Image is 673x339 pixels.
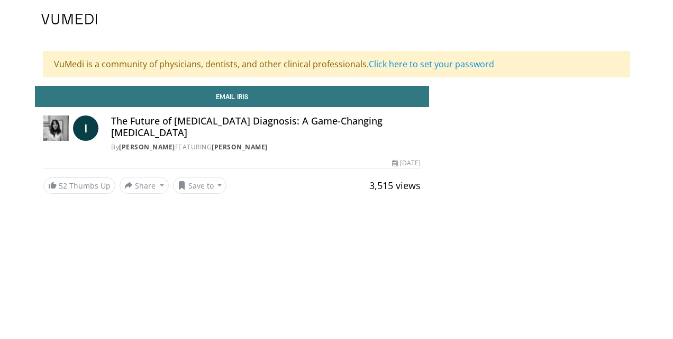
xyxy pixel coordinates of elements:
span: 3,515 views [369,179,421,192]
a: [PERSON_NAME] [119,142,175,151]
img: Dr. Iris Gorfinkel [43,115,69,141]
span: 52 [59,181,67,191]
img: VuMedi Logo [41,14,97,24]
button: Save to [173,177,227,194]
div: [DATE] [392,158,421,168]
h4: The Future of [MEDICAL_DATA] Diagnosis: A Game-Changing [MEDICAL_DATA] [111,115,421,138]
a: Click here to set your password [369,58,494,70]
a: [PERSON_NAME] [212,142,268,151]
a: Email Iris [35,86,429,107]
div: VuMedi is a community of physicians, dentists, and other clinical professionals. [43,51,630,77]
div: By FEATURING [111,142,421,152]
a: 52 Thumbs Up [43,177,115,194]
a: I [73,115,98,141]
button: Share [120,177,169,194]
